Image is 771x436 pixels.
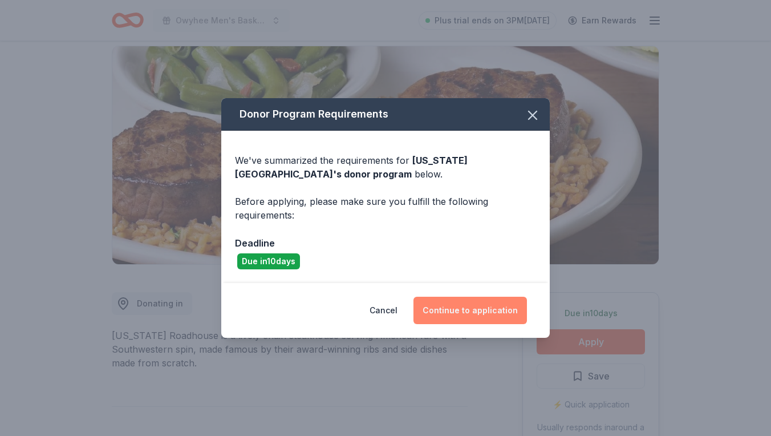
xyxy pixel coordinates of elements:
[413,297,527,324] button: Continue to application
[235,236,536,251] div: Deadline
[221,98,550,131] div: Donor Program Requirements
[370,297,397,324] button: Cancel
[235,154,536,181] div: We've summarized the requirements for below.
[237,253,300,269] div: Due in 10 days
[235,195,536,222] div: Before applying, please make sure you fulfill the following requirements:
